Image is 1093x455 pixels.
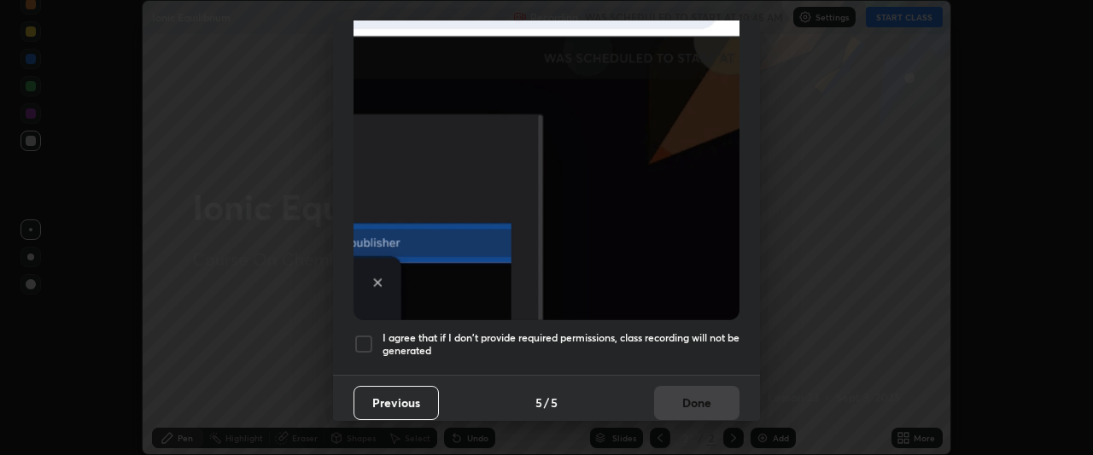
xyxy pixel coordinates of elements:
h4: / [544,394,549,411]
button: Previous [354,386,439,420]
h4: 5 [551,394,558,411]
h5: I agree that if I don't provide required permissions, class recording will not be generated [383,331,739,358]
h4: 5 [535,394,542,411]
